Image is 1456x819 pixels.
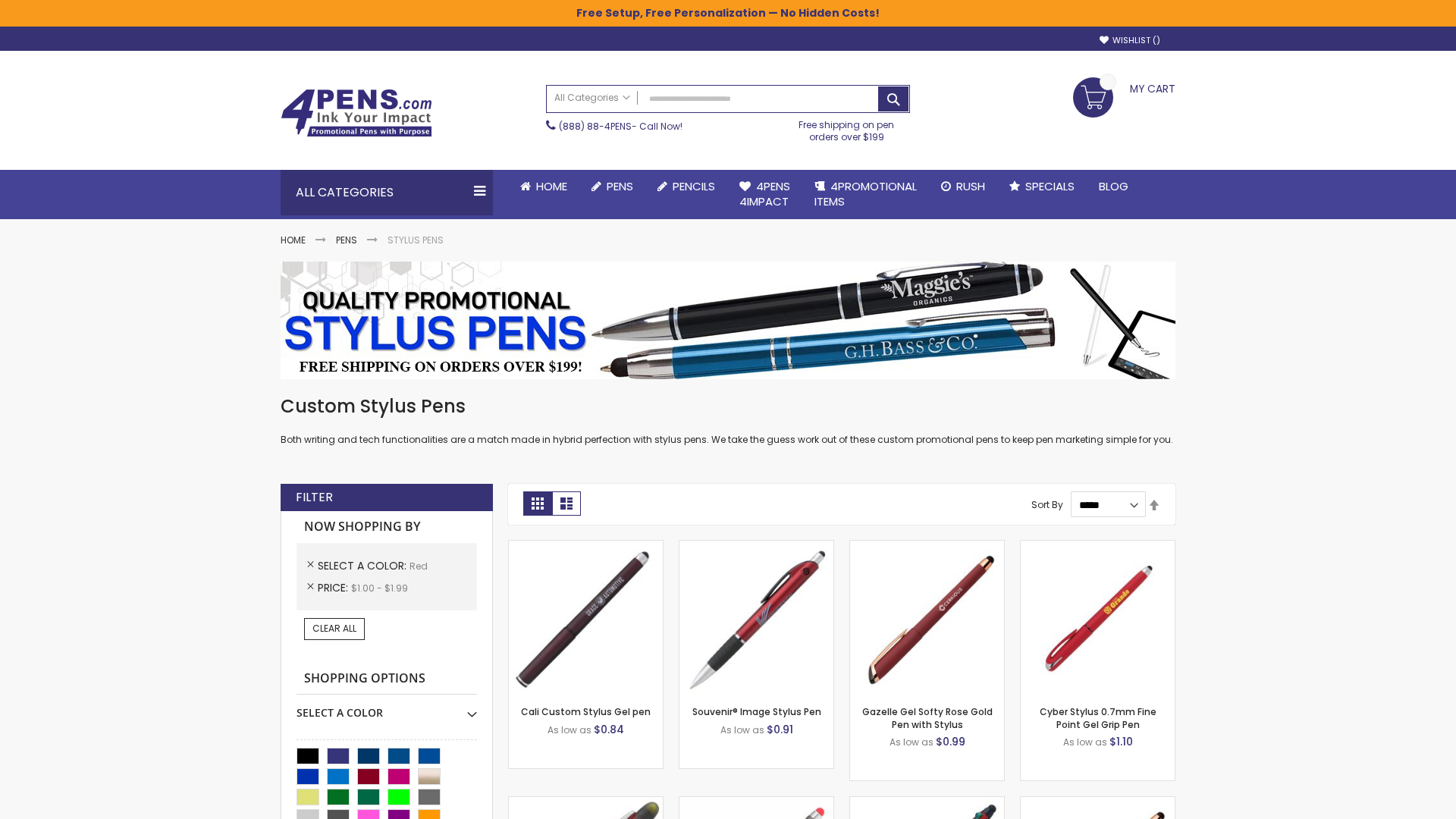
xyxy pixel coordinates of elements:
span: Rush [956,178,985,194]
span: Pens [607,178,633,194]
a: 4Pens4impact [727,170,802,219]
span: Pencils [673,178,715,194]
span: $0.99 [936,734,965,749]
img: Cyber Stylus 0.7mm Fine Point Gel Grip Pen-Red [1021,541,1175,695]
a: Cyber Stylus 0.7mm Fine Point Gel Grip Pen [1040,705,1156,730]
span: Red [409,560,428,573]
a: Blog [1087,170,1141,203]
span: Blog [1099,178,1128,194]
span: As low as [890,736,934,748]
strong: Grid [523,491,552,516]
img: Gazelle Gel Softy Rose Gold Pen with Stylus-Red [850,541,1004,695]
span: - Call Now! [559,120,682,133]
div: Free shipping on pen orders over $199 [783,113,911,143]
span: Home [536,178,567,194]
div: Select A Color [297,695,477,720]
a: Souvenir® Image Stylus Pen-Red [679,540,833,553]
img: 4Pens Custom Pens and Promotional Products [281,89,432,137]
span: $0.84 [594,722,624,737]
a: Pencils [645,170,727,203]
a: Wishlist [1100,35,1160,46]
a: Pens [579,170,645,203]
a: Souvenir® Jalan Highlighter Stylus Pen Combo-Red [509,796,663,809]
span: $1.00 - $1.99 [351,582,408,595]
a: Gazelle Gel Softy Rose Gold Pen with Stylus [862,705,993,730]
div: All Categories [281,170,493,215]
label: Sort By [1031,498,1063,511]
img: Souvenir® Image Stylus Pen-Red [679,541,833,695]
a: 4PROMOTIONALITEMS [802,170,929,219]
h1: Custom Stylus Pens [281,394,1175,419]
a: Cali Custom Stylus Gel pen [521,705,651,718]
span: As low as [1063,736,1107,748]
span: All Categories [554,92,630,104]
span: As low as [548,723,591,736]
a: Specials [997,170,1087,203]
a: Gazelle Gel Softy Rose Gold Pen with Stylus-Red [850,540,1004,553]
span: 4PROMOTIONAL ITEMS [814,178,917,209]
a: Pens [336,234,357,246]
a: Clear All [304,618,365,639]
span: Specials [1025,178,1075,194]
a: Home [508,170,579,203]
span: 4Pens 4impact [739,178,790,209]
a: All Categories [547,86,638,111]
span: Select A Color [318,558,409,573]
span: $1.10 [1109,734,1133,749]
a: Home [281,234,306,246]
strong: Now Shopping by [297,511,477,543]
strong: Shopping Options [297,663,477,695]
div: Both writing and tech functionalities are a match made in hybrid perfection with stylus pens. We ... [281,394,1175,447]
span: Price [318,580,351,595]
strong: Stylus Pens [388,234,444,246]
span: $0.91 [767,722,793,737]
a: Cali Custom Stylus Gel pen-Red [509,540,663,553]
a: (888) 88-4PENS [559,120,632,133]
strong: Filter [296,489,333,506]
a: Cyber Stylus 0.7mm Fine Point Gel Grip Pen-Red [1021,540,1175,553]
a: Souvenir® Image Stylus Pen [692,705,821,718]
a: Islander Softy Gel with Stylus - ColorJet Imprint-Red [679,796,833,809]
img: Stylus Pens [281,262,1175,379]
a: Orbitor 4 Color Assorted Ink Metallic Stylus Pens-Red [850,796,1004,809]
a: Gazelle Gel Softy Rose Gold Pen with Stylus - ColorJet-Red [1021,796,1175,809]
span: Clear All [312,622,356,635]
img: Cali Custom Stylus Gel pen-Red [509,541,663,695]
a: Rush [929,170,997,203]
span: As low as [720,723,764,736]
